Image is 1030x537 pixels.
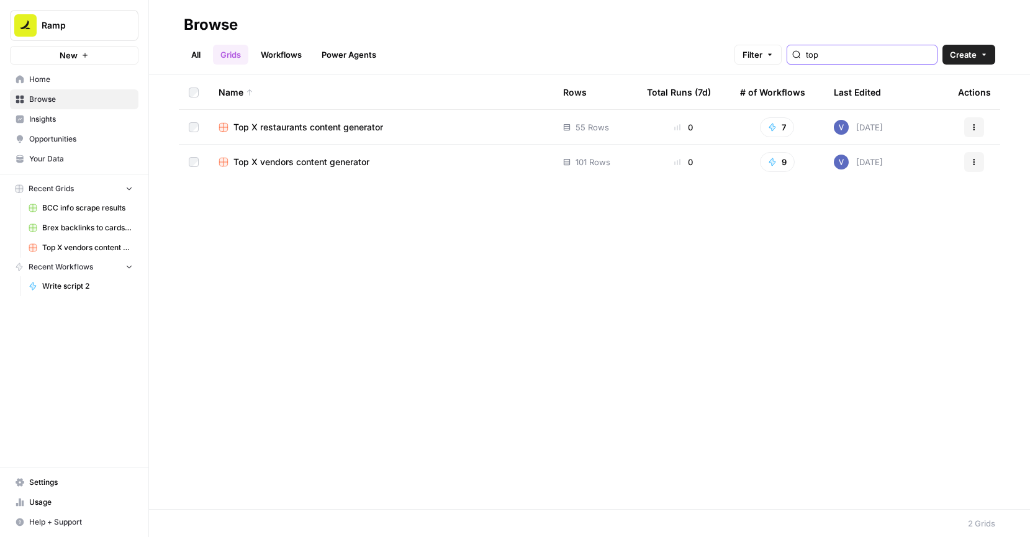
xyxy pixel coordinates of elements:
[743,48,762,61] span: Filter
[10,258,138,276] button: Recent Workflows
[23,276,138,296] a: Write script 2
[219,75,543,109] div: Name
[233,121,383,133] span: Top X restaurants content generator
[576,156,610,168] span: 101 Rows
[10,129,138,149] a: Opportunities
[806,48,932,61] input: Search
[576,121,609,133] span: 55 Rows
[958,75,991,109] div: Actions
[10,492,138,512] a: Usage
[734,45,782,65] button: Filter
[968,517,995,530] div: 2 Grids
[10,179,138,198] button: Recent Grids
[29,114,133,125] span: Insights
[760,152,795,172] button: 9
[314,45,384,65] a: Power Agents
[942,45,995,65] button: Create
[834,155,883,169] div: [DATE]
[29,74,133,85] span: Home
[760,117,794,137] button: 7
[834,120,883,135] div: [DATE]
[60,49,78,61] span: New
[10,472,138,492] a: Settings
[10,46,138,65] button: New
[213,45,248,65] a: Grids
[23,198,138,218] a: BCC info scrape results
[10,89,138,109] a: Browse
[10,70,138,89] a: Home
[29,133,133,145] span: Opportunities
[10,149,138,169] a: Your Data
[834,75,881,109] div: Last Edited
[29,94,133,105] span: Browse
[10,109,138,129] a: Insights
[233,156,369,168] span: Top X vendors content generator
[42,202,133,214] span: BCC info scrape results
[834,155,849,169] img: 2tijbeq1l253n59yk5qyo2htxvbk
[740,75,805,109] div: # of Workflows
[42,242,133,253] span: Top X vendors content generator
[10,10,138,41] button: Workspace: Ramp
[219,156,543,168] a: Top X vendors content generator
[950,48,977,61] span: Create
[647,156,720,168] div: 0
[29,477,133,488] span: Settings
[29,497,133,508] span: Usage
[23,218,138,238] a: Brex backlinks to cards page
[14,14,37,37] img: Ramp Logo
[834,120,849,135] img: 2tijbeq1l253n59yk5qyo2htxvbk
[29,261,93,273] span: Recent Workflows
[29,153,133,165] span: Your Data
[29,517,133,528] span: Help + Support
[42,222,133,233] span: Brex backlinks to cards page
[647,121,720,133] div: 0
[184,45,208,65] a: All
[253,45,309,65] a: Workflows
[219,121,543,133] a: Top X restaurants content generator
[42,281,133,292] span: Write script 2
[647,75,711,109] div: Total Runs (7d)
[29,183,74,194] span: Recent Grids
[184,15,238,35] div: Browse
[563,75,587,109] div: Rows
[23,238,138,258] a: Top X vendors content generator
[42,19,117,32] span: Ramp
[10,512,138,532] button: Help + Support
